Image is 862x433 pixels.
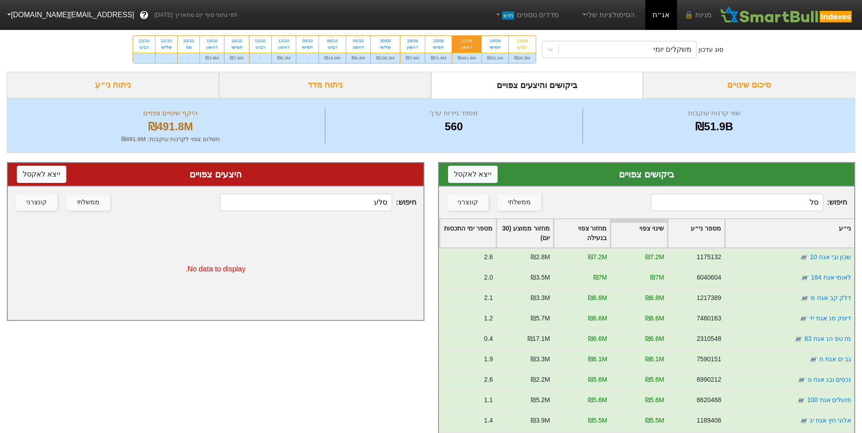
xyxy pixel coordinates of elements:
[487,38,503,44] div: 18/09
[653,44,692,55] div: משקלים יומי
[346,53,370,63] div: ₪4.4M
[487,44,503,50] div: חמישי
[819,355,851,363] a: גב ים אגח ח
[588,354,607,364] div: ₪6.1M
[668,219,724,247] div: Toggle SortBy
[643,72,855,98] div: סיכום שינויים
[531,416,550,425] div: ₪3.9M
[697,354,721,364] div: 7590151
[319,53,346,63] div: ₪19.9M
[139,44,149,50] div: רביעי
[651,194,847,211] span: חיפוש :
[554,219,610,247] div: Toggle SortBy
[133,53,155,63] div: -
[154,10,237,20] span: לפי נתוני סוף יום מתאריך [DATE]
[7,72,219,98] div: ניתוח ני״ע
[588,252,607,262] div: ₪7.2M
[719,6,855,24] img: SmartBull
[809,417,851,424] a: אלוני חץ אגח יג
[588,334,607,344] div: ₪6.6M
[800,273,809,282] img: tase link
[302,38,313,44] div: 09/10
[527,334,550,344] div: ₪17.1M
[588,416,607,425] div: ₪5.5M
[219,72,431,98] div: ניתוח מדד
[448,166,498,183] button: ייצא לאקסל
[797,375,806,384] img: tase link
[531,293,550,303] div: ₪3.3M
[458,197,478,207] div: קונצרני
[482,53,508,63] div: ₪53.1M
[272,53,296,63] div: ₪9.3M
[585,108,843,118] div: שווי קרנות עוקבות
[458,38,476,44] div: 21/09
[645,375,664,384] div: ₪5.6M
[799,416,808,425] img: tase link
[328,118,580,135] div: 560
[797,396,806,405] img: tase link
[324,44,340,50] div: רביעי
[447,194,488,211] button: קונצרני
[498,194,541,211] button: ממשלתי
[8,218,424,320] div: No data to display.
[484,314,493,323] div: 1.2
[611,219,667,247] div: Toggle SortBy
[371,53,400,63] div: ₪138.2M
[406,44,419,50] div: ראשון
[484,293,493,303] div: 2.1
[508,197,531,207] div: ממשלתי
[17,167,414,181] div: היצעים צפויים
[588,293,607,303] div: ₪6.8M
[230,38,243,44] div: 16/10
[585,118,843,135] div: ₪51.9B
[697,314,721,323] div: 7480163
[19,118,323,135] div: ₪491.8M
[697,416,721,425] div: 1189406
[19,108,323,118] div: היקף שינויים צפויים
[484,354,493,364] div: 1.9
[220,194,392,211] input: 0 רשומות...
[807,396,851,403] a: פועלים אגח 100
[452,53,481,63] div: ₪491.8M
[296,53,319,63] div: -
[484,395,493,405] div: 1.1
[249,53,271,63] div: -
[155,53,177,63] div: -
[376,38,394,44] div: 30/09
[593,273,607,282] div: ₪7M
[178,53,199,63] div: -
[645,354,664,364] div: ₪6.1M
[697,395,721,405] div: 6620488
[697,293,721,303] div: 1217389
[645,252,664,262] div: ₪7.2M
[17,166,66,183] button: ייצא לאקסל
[183,44,194,50] div: שני
[794,335,803,344] img: tase link
[431,72,643,98] div: ביקושים והיצעים צפויים
[650,273,664,282] div: ₪7M
[352,44,365,50] div: ראשון
[376,44,394,50] div: שלישי
[514,44,530,50] div: רביעי
[66,194,110,211] button: ממשלתי
[804,335,851,342] a: מז טפ הנ אגח 63
[577,6,638,24] a: הסימולציות שלי
[324,38,340,44] div: 08/10
[531,395,550,405] div: ₪5.2M
[588,314,607,323] div: ₪6.6M
[509,53,536,63] div: ₪20.3M
[798,314,807,323] img: tase link
[810,294,851,301] a: דלק קב אגח מ
[697,334,721,344] div: 2310548
[205,38,219,44] div: 19/10
[645,395,664,405] div: ₪5.6M
[645,416,664,425] div: ₪5.5M
[514,38,530,44] div: 17/09
[497,219,553,247] div: Toggle SortBy
[807,376,851,383] a: נכסים ובנ אגח ט
[230,44,243,50] div: חמישי
[502,11,514,20] span: חדש
[808,355,817,364] img: tase link
[697,252,721,262] div: 1175132
[697,273,721,282] div: 6040604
